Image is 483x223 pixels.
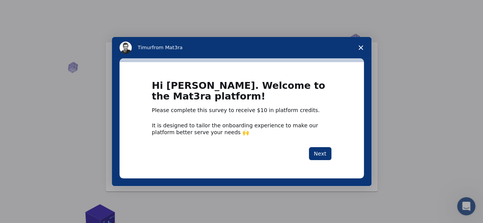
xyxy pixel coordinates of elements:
[152,80,331,107] h1: Hi [PERSON_NAME]. Welcome to the Mat3ra platform!
[350,37,372,58] span: Close survey
[309,147,331,160] button: Next
[152,45,183,50] span: from Mat3ra
[152,107,331,114] div: Please complete this survey to receive $10 in platform credits.
[152,122,331,136] div: It is designed to tailor the onboarding experience to make our platform better serve your needs 🙌
[15,5,43,12] span: Support
[138,45,152,50] span: Timur
[120,42,132,54] img: Profile image for Timur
